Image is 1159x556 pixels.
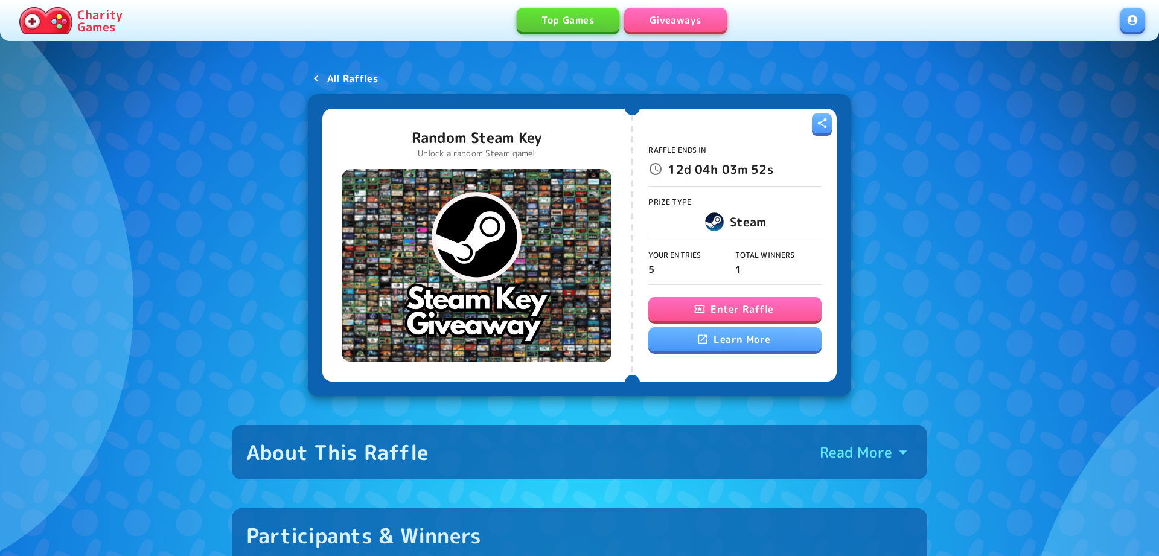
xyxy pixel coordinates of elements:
[327,71,378,86] p: All Raffles
[624,8,727,32] a: Giveaways
[648,250,701,260] span: Your Entries
[517,8,619,32] a: Top Games
[342,169,611,362] img: Random Steam Key
[648,197,691,207] span: Prize Type
[648,145,706,155] span: Raffle Ends In
[246,523,482,548] div: Participants & Winners
[232,425,927,479] button: About This RaffleRead More
[730,212,766,231] h6: Steam
[735,250,795,260] span: Total Winners
[77,8,123,33] p: Charity Games
[14,5,127,36] a: Charity Games
[19,7,72,34] img: Charity.Games
[412,128,542,147] p: Random Steam Key
[648,327,821,351] a: Learn More
[246,439,429,465] div: About This Raffle
[412,147,542,159] p: Unlock a random Steam game!
[668,159,773,179] p: 12d 04h 03m 52s
[735,262,822,276] p: 1
[820,443,892,462] p: Read More
[648,297,821,321] button: Enter Raffle
[308,68,383,89] a: All Raffles
[648,262,735,276] p: 5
